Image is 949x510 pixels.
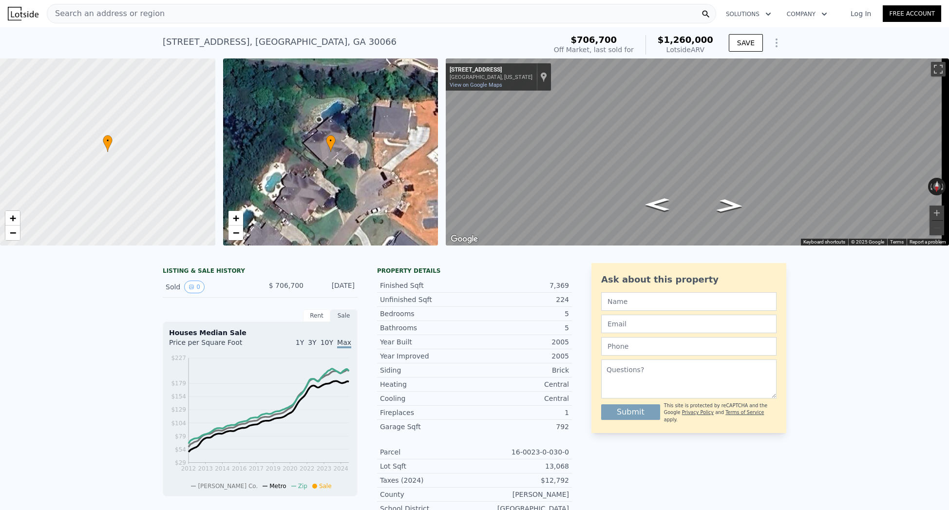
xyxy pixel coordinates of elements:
[377,267,572,275] div: Property details
[910,239,946,245] a: Report a problem
[664,402,777,423] div: This site is protected by reCAPTCHA and the Google and apply.
[380,365,474,375] div: Siding
[448,233,480,246] a: Open this area in Google Maps (opens a new window)
[928,178,933,195] button: Rotate counterclockwise
[725,410,764,415] a: Terms of Service
[729,34,763,52] button: SAVE
[767,33,786,53] button: Show Options
[47,8,165,19] span: Search an address or region
[380,295,474,304] div: Unfinished Sqft
[446,58,949,246] div: Street View
[380,337,474,347] div: Year Built
[169,338,260,353] div: Price per Square Foot
[184,281,205,293] button: View historical data
[601,337,777,356] input: Phone
[380,475,474,485] div: Taxes (2024)
[269,282,304,289] span: $ 706,700
[10,212,16,224] span: +
[705,196,755,216] path: Go West, Cherokee Ln
[474,408,569,417] div: 1
[803,239,845,246] button: Keyboard shortcuts
[232,465,247,472] tspan: 2016
[380,323,474,333] div: Bathrooms
[474,309,569,319] div: 5
[450,74,532,80] div: [GEOGRAPHIC_DATA], [US_STATE]
[540,72,547,82] a: Show location on map
[380,447,474,457] div: Parcel
[474,475,569,485] div: $12,792
[682,410,714,415] a: Privacy Policy
[380,490,474,499] div: County
[380,394,474,403] div: Cooling
[311,281,355,293] div: [DATE]
[931,62,946,76] button: Toggle fullscreen view
[228,211,243,226] a: Zoom in
[171,393,186,400] tspan: $154
[380,281,474,290] div: Finished Sqft
[171,380,186,387] tspan: $179
[448,233,480,246] img: Google
[5,211,20,226] a: Zoom in
[171,406,186,413] tspan: $129
[103,136,113,145] span: •
[474,461,569,471] div: 13,068
[326,136,336,145] span: •
[635,195,679,214] path: Go East, Cherokee Ln
[5,226,20,240] a: Zoom out
[166,281,252,293] div: Sold
[601,292,777,311] input: Name
[474,351,569,361] div: 2005
[181,465,196,472] tspan: 2012
[198,465,213,472] tspan: 2013
[321,339,333,346] span: 10Y
[474,422,569,432] div: 792
[198,483,258,490] span: [PERSON_NAME] Co.
[175,446,186,453] tspan: $54
[930,221,944,235] button: Zoom out
[298,483,307,490] span: Zip
[932,178,941,196] button: Reset the view
[10,227,16,239] span: −
[380,408,474,417] div: Fireplaces
[175,459,186,466] tspan: $29
[319,483,332,490] span: Sale
[601,404,660,420] button: Submit
[266,465,281,472] tspan: 2019
[474,281,569,290] div: 7,369
[890,239,904,245] a: Terms
[474,295,569,304] div: 224
[175,433,186,440] tspan: $79
[303,309,330,322] div: Rent
[296,339,304,346] span: 1Y
[380,422,474,432] div: Garage Sqft
[163,35,397,49] div: [STREET_ADDRESS] , [GEOGRAPHIC_DATA] , GA 30066
[779,5,835,23] button: Company
[8,7,38,20] img: Lotside
[571,35,617,45] span: $706,700
[300,465,315,472] tspan: 2022
[317,465,332,472] tspan: 2023
[658,45,713,55] div: Lotside ARV
[283,465,298,472] tspan: 2020
[450,82,502,88] a: View on Google Maps
[380,379,474,389] div: Heating
[474,490,569,499] div: [PERSON_NAME]
[380,351,474,361] div: Year Improved
[337,339,351,348] span: Max
[333,465,348,472] tspan: 2024
[232,227,239,239] span: −
[103,135,113,152] div: •
[851,239,884,245] span: © 2025 Google
[215,465,230,472] tspan: 2014
[474,447,569,457] div: 16-0023-0-030-0
[554,45,634,55] div: Off Market, last sold for
[839,9,883,19] a: Log In
[171,355,186,361] tspan: $227
[474,394,569,403] div: Central
[446,58,949,246] div: Map
[171,420,186,427] tspan: $104
[330,309,358,322] div: Sale
[930,206,944,220] button: Zoom in
[228,226,243,240] a: Zoom out
[601,273,777,286] div: Ask about this property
